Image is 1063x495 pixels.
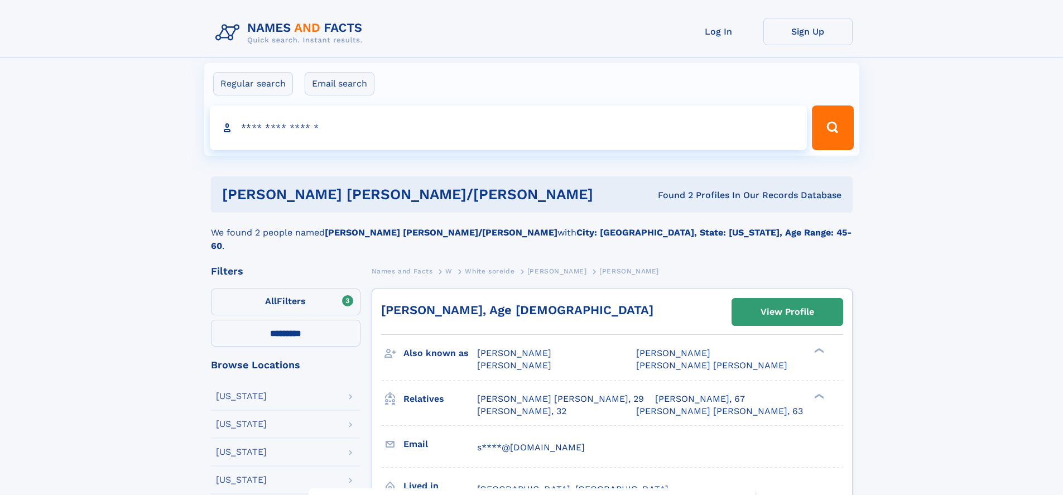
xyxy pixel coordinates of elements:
a: [PERSON_NAME] [PERSON_NAME], 29 [477,393,644,405]
a: Sign Up [763,18,853,45]
span: [PERSON_NAME] [599,267,659,275]
h3: Relatives [403,390,477,409]
button: Search Button [812,105,853,150]
div: [US_STATE] [216,420,267,429]
div: [US_STATE] [216,475,267,484]
div: We found 2 people named with . [211,213,853,253]
div: [US_STATE] [216,448,267,456]
span: [PERSON_NAME] [477,360,551,371]
span: White soreide [465,267,514,275]
b: [PERSON_NAME] [PERSON_NAME]/[PERSON_NAME] [325,227,557,238]
a: White soreide [465,264,514,278]
a: [PERSON_NAME] [527,264,587,278]
label: Email search [305,72,374,95]
img: Logo Names and Facts [211,18,372,48]
div: ❯ [811,347,825,354]
span: [GEOGRAPHIC_DATA], [GEOGRAPHIC_DATA] [477,484,668,494]
div: Filters [211,266,360,276]
a: [PERSON_NAME], Age [DEMOGRAPHIC_DATA] [381,303,653,317]
h3: Also known as [403,344,477,363]
a: W [445,264,453,278]
span: [PERSON_NAME] [PERSON_NAME] [636,360,787,371]
span: [PERSON_NAME] [636,348,710,358]
span: [PERSON_NAME] [477,348,551,358]
div: Browse Locations [211,360,360,370]
div: View Profile [761,299,814,325]
b: City: [GEOGRAPHIC_DATA], State: [US_STATE], Age Range: 45-60 [211,227,852,251]
a: [PERSON_NAME], 32 [477,405,566,417]
span: [PERSON_NAME] [527,267,587,275]
label: Regular search [213,72,293,95]
div: ❯ [811,392,825,400]
span: All [265,296,277,306]
label: Filters [211,289,360,315]
a: View Profile [732,299,843,325]
h3: Email [403,435,477,454]
h1: [PERSON_NAME] [PERSON_NAME]/[PERSON_NAME] [222,188,626,201]
div: [US_STATE] [216,392,267,401]
a: [PERSON_NAME], 67 [655,393,745,405]
a: Log In [674,18,763,45]
input: search input [210,105,807,150]
div: Found 2 Profiles In Our Records Database [626,189,841,201]
a: Names and Facts [372,264,433,278]
a: [PERSON_NAME] [PERSON_NAME], 63 [636,405,803,417]
span: W [445,267,453,275]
